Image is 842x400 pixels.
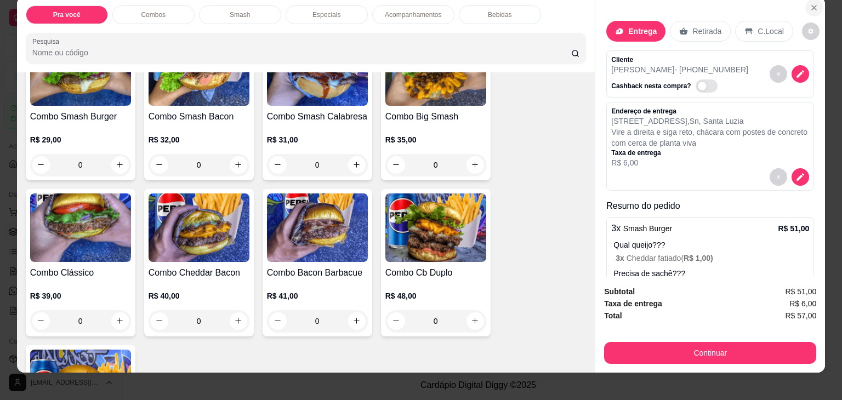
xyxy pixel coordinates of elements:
[613,268,809,279] p: Precisa de sachê???
[149,134,249,145] p: R$ 32,00
[312,10,340,19] p: Especiais
[606,199,814,213] p: Resumo do pedido
[604,311,622,320] strong: Total
[611,55,748,64] p: Cliente
[604,299,662,308] strong: Taxa de entrega
[149,290,249,301] p: R$ 40,00
[385,290,486,301] p: R$ 48,00
[385,110,486,123] h4: Combo Big Smash
[616,253,809,264] p: Cheddar fatiado (
[611,157,809,168] p: R$ 6,00
[684,254,713,262] span: R$ 1,00 )
[53,10,81,19] p: Pra você
[792,65,809,83] button: decrease-product-quantity
[792,168,809,186] button: decrease-product-quantity
[616,254,626,262] span: 3 x
[32,47,571,58] input: Pesquisa
[267,134,368,145] p: R$ 31,00
[267,266,368,279] h4: Combo Bacon Barbacue
[385,10,441,19] p: Acompanhamentos
[770,65,787,83] button: decrease-product-quantity
[30,134,131,145] p: R$ 29,00
[385,266,486,279] h4: Combo Cb Duplo
[267,193,368,262] img: product-image
[611,222,672,235] p: 3 x
[141,10,166,19] p: Combos
[785,310,816,322] span: R$ 57,00
[611,64,748,75] p: [PERSON_NAME] - [PHONE_NUMBER]
[267,110,368,123] h4: Combo Smash Calabresa
[488,10,511,19] p: Bebidas
[230,10,250,19] p: Smash
[692,26,721,37] p: Retirada
[149,110,249,123] h4: Combo Smash Bacon
[30,193,131,262] img: product-image
[385,134,486,145] p: R$ 35,00
[758,26,783,37] p: C.Local
[611,82,691,90] p: Cashback nesta compra?
[611,127,809,148] p: Vire a direita e siga reto, chácara com postes de concreto com cerca de planta viva
[628,26,657,37] p: Entrega
[385,193,486,262] img: product-image
[770,168,787,186] button: decrease-product-quantity
[30,266,131,279] h4: Combo Clássico
[785,285,816,298] span: R$ 51,00
[149,193,249,262] img: product-image
[604,287,635,296] strong: Subtotal
[623,224,672,233] span: Smash Burger
[778,223,809,234] p: R$ 51,00
[267,290,368,301] p: R$ 41,00
[802,22,820,40] button: decrease-product-quantity
[611,116,809,127] p: [STREET_ADDRESS] , Sn , Santa Luzia
[611,148,809,157] p: Taxa de entrega
[32,37,63,46] label: Pesquisa
[30,110,131,123] h4: Combo Smash Burger
[30,290,131,301] p: R$ 39,00
[789,298,816,310] span: R$ 6,00
[696,79,722,93] label: Automatic updates
[604,342,816,364] button: Continuar
[613,239,809,250] p: Qual queijo???
[611,107,809,116] p: Endereço de entrega
[149,266,249,279] h4: Combo Cheddar Bacon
